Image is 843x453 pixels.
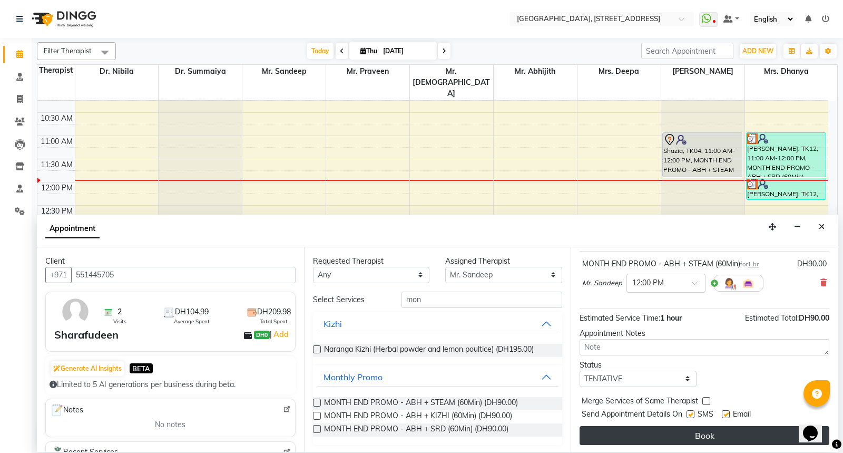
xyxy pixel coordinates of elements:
[159,65,242,78] span: Dr. Summaiya
[155,419,185,430] span: No notes
[117,306,122,317] span: 2
[380,43,433,59] input: 2025-09-04
[723,277,736,290] img: Hairdresser.png
[799,313,829,323] span: DH90.00
[663,133,742,177] div: Shazia, TK04, 11:00 AM-12:00 PM, MONTH END PROMO - ABH + STEAM (60Min)
[257,306,291,317] span: DH209.98
[661,65,744,78] span: [PERSON_NAME]
[747,178,826,199] div: [PERSON_NAME], TK12, 12:00 PM-12:30 PM, ADD-ON Kizhi 30 Min
[799,411,832,442] iframe: chat widget
[577,65,661,78] span: Mrs. Deepa
[740,261,759,268] small: for
[272,328,290,341] a: Add
[75,65,159,78] span: Dr. Nibila
[580,360,697,371] div: Status
[445,256,562,267] div: Assigned Therapist
[324,410,512,423] span: MONTH END PROMO - ABH + KIZHI (60Min) (DH90.00)
[742,277,754,290] img: Interior.png
[814,219,829,235] button: Close
[580,313,660,323] span: Estimated Service Time:
[38,113,75,124] div: 10:30 AM
[54,327,119,343] div: Sharafudeen
[324,371,383,383] div: Monthly Promo
[401,292,563,308] input: Search by service name
[733,409,751,422] span: Email
[358,47,380,55] span: Thu
[45,256,296,267] div: Client
[582,258,759,269] div: MONTH END PROMO - ABH + STEAM (60Min)
[317,314,558,333] button: Kizhi
[324,423,508,437] span: MONTH END PROMO - ABH + SRD (60Min) (DH90.00)
[175,306,209,317] span: DH104.99
[326,65,409,78] span: Mr. Praveen
[39,206,75,217] div: 12:30 PM
[324,397,518,410] span: MONTH END PROMO - ABH + STEAM (60Min) (DH90.00)
[45,267,72,283] button: +971
[747,133,826,177] div: [PERSON_NAME], TK12, 11:00 AM-12:00 PM, MONTH END PROMO - ABH + SRD (60Min)
[45,219,100,238] span: Appointment
[582,278,622,288] span: Mr. Sandeep
[305,294,394,305] div: Select Services
[745,313,799,323] span: Estimated Total:
[38,136,75,147] div: 11:00 AM
[410,65,493,100] span: Mr. [DEMOGRAPHIC_DATA]
[580,328,829,339] div: Appointment Notes
[740,44,776,59] button: ADD NEW
[582,396,698,409] span: Merge Services of Same Therapist
[71,267,296,283] input: Search by Name/Mobile/Email/Code
[130,363,153,373] span: BETA
[38,159,75,170] div: 11:30 AM
[748,261,759,268] span: 1 hr
[698,409,713,422] span: SMS
[44,46,92,55] span: Filter Therapist
[60,296,91,327] img: avatar
[313,256,430,267] div: Requested Therapist
[324,344,534,357] span: Naranga Kizhi (Herbal powder and lemon poultice) (DH195.00)
[745,65,829,78] span: Mrs. Dhanya
[242,65,326,78] span: Mr. Sandeep
[660,313,682,323] span: 1 hour
[37,65,75,76] div: Therapist
[254,331,270,339] span: DH0
[260,317,288,325] span: Total Spent
[797,258,827,269] div: DH90.00
[50,403,83,417] span: Notes
[317,368,558,387] button: Monthly Promo
[324,317,342,330] div: Kizhi
[742,47,773,55] span: ADD NEW
[39,182,75,194] div: 12:00 PM
[307,43,334,59] span: Today
[270,328,290,341] span: |
[174,317,210,325] span: Average Spent
[51,361,124,376] button: Generate AI Insights
[641,43,733,59] input: Search Appointment
[113,317,126,325] span: Visits
[580,426,829,445] button: Book
[494,65,577,78] span: Mr. Abhijith
[50,379,291,390] div: Limited to 5 AI generations per business during beta.
[582,409,682,422] span: Send Appointment Details On
[27,4,99,34] img: logo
